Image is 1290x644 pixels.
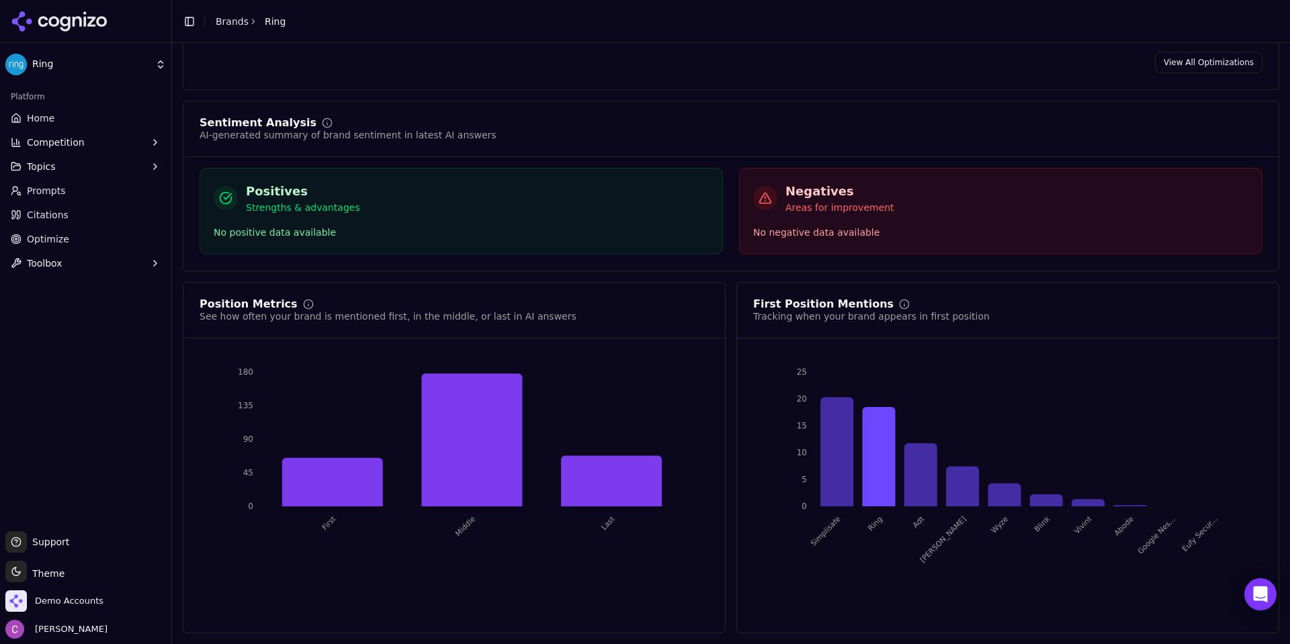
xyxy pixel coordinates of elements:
[911,514,927,530] tspan: Adt
[454,514,477,538] tspan: Middle
[27,568,64,579] span: Theme
[753,299,894,310] div: First Position Mentions
[27,160,56,173] span: Topics
[200,310,576,323] div: See how often your brand is mentioned first, in the middle, or last in AI answers
[30,623,107,635] span: [PERSON_NAME]
[35,595,103,607] span: Demo Accounts
[243,468,253,477] tspan: 45
[1244,578,1277,610] div: Open Intercom Messenger
[753,310,990,323] div: Tracking when your brand appears in first position
[5,590,103,612] button: Open organization switcher
[246,182,360,201] h3: Positives
[27,208,69,222] span: Citations
[27,232,69,246] span: Optimize
[5,590,27,612] img: Demo Accounts
[809,514,843,548] tspan: Simplisafe
[216,16,249,27] a: Brands
[753,225,1248,240] div: No negative data available
[200,128,497,142] div: AI-generated summary of brand sentiment in latest AI answers
[1033,514,1052,534] tspan: Blink
[27,136,85,149] span: Competition
[599,514,617,532] tspan: Last
[5,252,166,274] button: Toolbox
[785,201,894,214] p: Areas for improvement
[990,514,1010,535] tspan: Wyze
[5,86,166,107] div: Platform
[5,620,24,639] img: Chris Abouraad
[1155,52,1262,73] a: View All Optimizations
[246,201,360,214] p: Strengths & advantages
[802,502,807,511] tspan: 0
[216,15,286,28] nav: breadcrumb
[918,514,968,564] tspan: [PERSON_NAME]
[785,182,894,201] h3: Negatives
[866,514,884,533] tspan: Ring
[5,54,27,75] img: Ring
[243,434,253,444] tspan: 90
[797,394,807,404] tspan: 20
[797,367,807,377] tspan: 25
[797,421,807,430] tspan: 15
[27,184,66,197] span: Prompts
[320,514,338,532] tspan: First
[214,225,709,240] div: No positive data available
[5,107,166,129] a: Home
[5,180,166,201] a: Prompts
[238,401,253,410] tspan: 135
[200,299,298,310] div: Position Metrics
[5,228,166,250] a: Optimize
[27,111,54,125] span: Home
[27,257,62,270] span: Toolbox
[1072,514,1094,536] tspan: Vivint
[1136,514,1177,555] tspan: Google Nes...
[797,448,807,457] tspan: 10
[265,15,286,28] span: Ring
[5,156,166,177] button: Topics
[238,367,253,377] tspan: 180
[32,58,150,71] span: Ring
[5,204,166,226] a: Citations
[1180,514,1219,553] tspan: Eufy Secur...
[27,535,69,549] span: Support
[5,132,166,153] button: Competition
[248,502,253,511] tspan: 0
[5,620,107,639] button: Open user button
[1113,514,1135,537] tspan: Abode
[200,118,316,128] div: Sentiment Analysis
[802,475,807,484] tspan: 5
